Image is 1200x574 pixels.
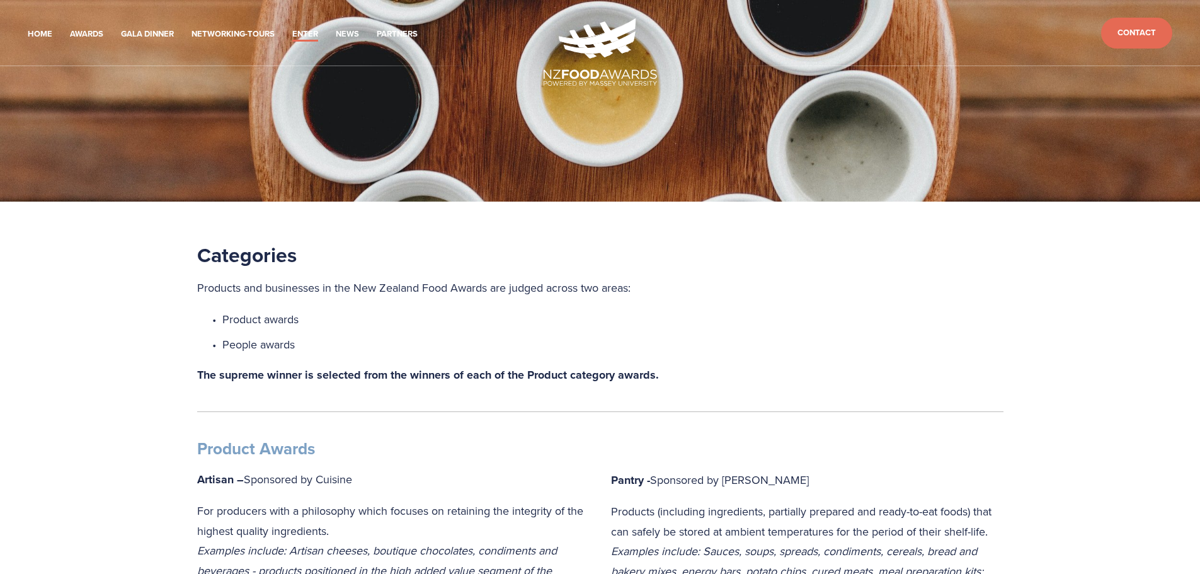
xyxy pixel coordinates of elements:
a: Gala Dinner [121,27,174,42]
a: Home [28,27,52,42]
a: Partners [377,27,418,42]
strong: Product Awards [197,437,315,461]
a: Enter [292,27,318,42]
strong: The supreme winner is selected from the winners of each of the Product category awards. [197,367,659,383]
strong: Artisan – [197,471,244,488]
p: Products and businesses in the New Zealand Food Awards are judged across two areas: [197,278,1003,298]
p: Product awards [222,309,1003,330]
a: Contact [1101,18,1172,49]
a: News [336,27,359,42]
p: People awards [222,335,1003,355]
p: Sponsored by [PERSON_NAME] [611,470,1003,491]
a: Awards [70,27,103,42]
a: Networking-Tours [191,27,275,42]
strong: Pantry - [611,472,650,488]
strong: Categories [197,240,297,270]
p: Sponsored by Cuisine [197,469,590,490]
